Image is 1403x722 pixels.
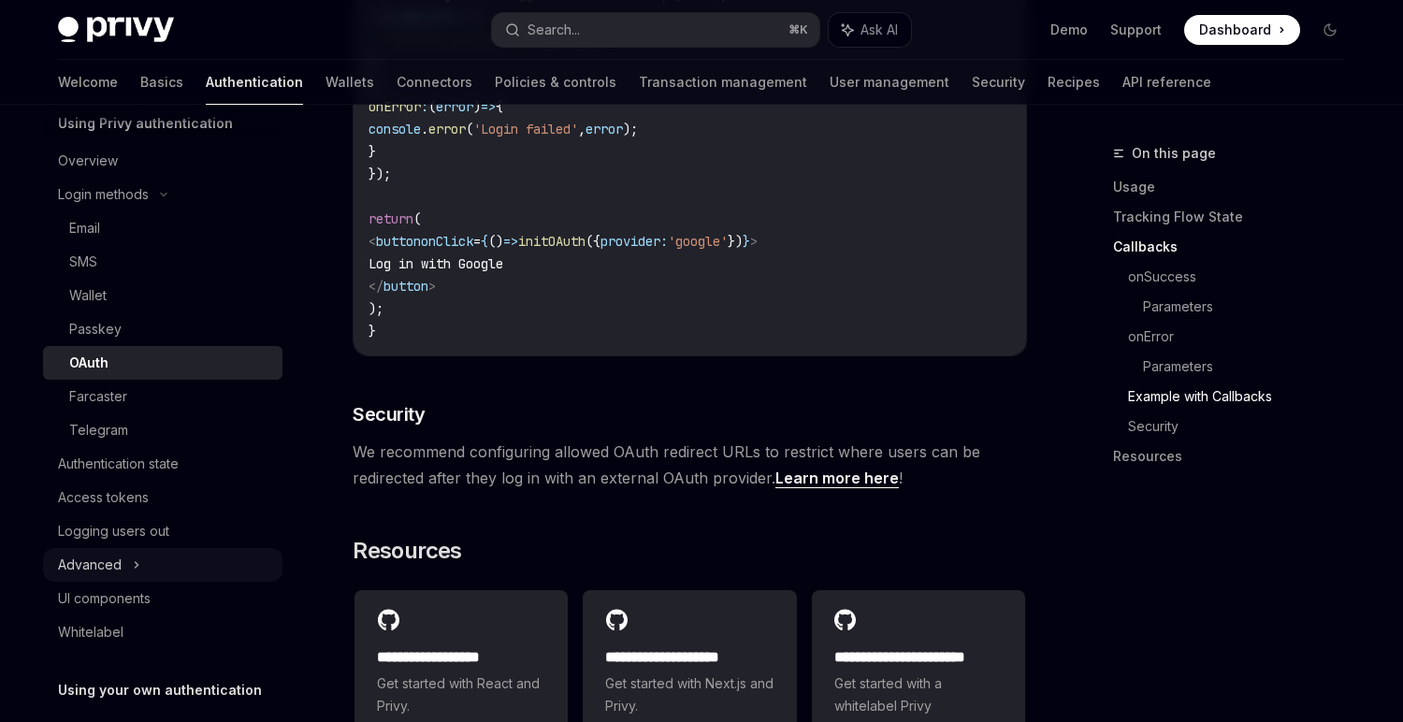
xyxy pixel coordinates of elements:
[775,469,899,488] a: Learn more here
[58,587,151,610] div: UI components
[1113,232,1360,262] a: Callbacks
[383,278,428,295] span: button
[58,183,149,206] div: Login methods
[495,60,616,105] a: Policies & controls
[369,255,503,272] span: Log in with Google
[69,251,97,273] div: SMS
[369,323,376,339] span: }
[473,233,481,250] span: =
[369,121,421,137] span: console
[1132,142,1216,165] span: On this page
[1128,262,1360,292] a: onSuccess
[353,439,1027,491] span: We recommend configuring allowed OAuth redirect URLs to restrict where users can be redirected af...
[578,121,586,137] span: ,
[728,233,743,250] span: })
[421,121,428,137] span: .
[1199,21,1271,39] span: Dashboard
[466,121,473,137] span: (
[43,144,282,178] a: Overview
[43,481,282,514] a: Access tokens
[58,60,118,105] a: Welcome
[830,60,949,105] a: User management
[43,582,282,615] a: UI components
[428,121,466,137] span: error
[369,143,376,160] span: }
[972,60,1025,105] a: Security
[58,621,123,643] div: Whitelabel
[377,672,545,717] span: Get started with React and Privy.
[1128,412,1360,441] a: Security
[1143,292,1360,322] a: Parameters
[639,60,807,105] a: Transaction management
[69,284,107,307] div: Wallet
[1143,352,1360,382] a: Parameters
[788,22,808,37] span: ⌘ K
[436,98,473,115] span: error
[473,98,481,115] span: )
[492,13,819,47] button: Search...⌘K
[428,278,436,295] span: >
[496,98,503,115] span: {
[369,300,383,317] span: );
[43,245,282,279] a: SMS
[43,447,282,481] a: Authentication state
[481,98,496,115] span: =>
[69,217,100,239] div: Email
[1128,382,1360,412] a: Example with Callbacks
[1048,60,1100,105] a: Recipes
[43,413,282,447] a: Telegram
[43,514,282,548] a: Logging users out
[743,233,750,250] span: }
[69,352,108,374] div: OAuth
[605,672,774,717] span: Get started with Next.js and Privy.
[503,233,518,250] span: =>
[369,210,413,227] span: return
[413,210,421,227] span: (
[43,615,282,649] a: Whitelabel
[58,453,179,475] div: Authentication state
[668,233,728,250] span: 'google'
[1110,21,1162,39] a: Support
[421,98,428,115] span: :
[69,385,127,408] div: Farcaster
[353,536,462,566] span: Resources
[1122,60,1211,105] a: API reference
[1315,15,1345,45] button: Toggle dark mode
[1050,21,1088,39] a: Demo
[861,21,898,39] span: Ask AI
[376,233,421,250] span: button
[206,60,303,105] a: Authentication
[58,520,169,542] div: Logging users out
[600,233,668,250] span: provider:
[43,279,282,312] a: Wallet
[1128,322,1360,352] a: onError
[428,98,436,115] span: (
[1113,441,1360,471] a: Resources
[369,166,391,182] span: });
[369,278,383,295] span: </
[1113,172,1360,202] a: Usage
[69,419,128,441] div: Telegram
[397,60,472,105] a: Connectors
[325,60,374,105] a: Wallets
[750,233,758,250] span: >
[58,679,262,701] h5: Using your own authentication
[58,486,149,509] div: Access tokens
[58,17,174,43] img: dark logo
[58,150,118,172] div: Overview
[1184,15,1300,45] a: Dashboard
[829,13,911,47] button: Ask AI
[586,121,623,137] span: error
[488,233,503,250] span: ()
[43,346,282,380] a: OAuth
[586,233,600,250] span: ({
[481,233,488,250] span: {
[369,233,376,250] span: <
[43,312,282,346] a: Passkey
[43,211,282,245] a: Email
[43,380,282,413] a: Farcaster
[369,98,421,115] span: onError
[58,554,122,576] div: Advanced
[1113,202,1360,232] a: Tracking Flow State
[518,233,586,250] span: initOAuth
